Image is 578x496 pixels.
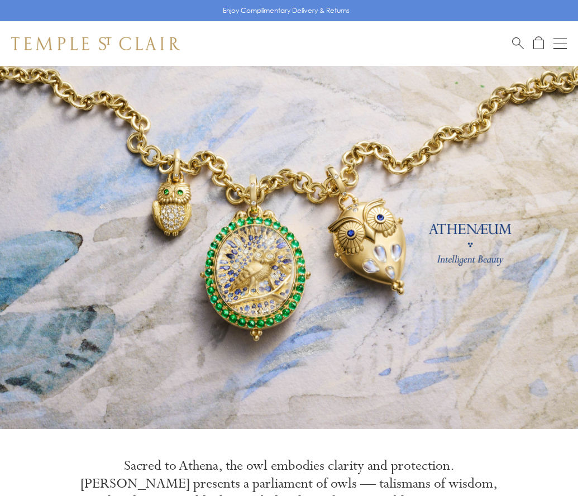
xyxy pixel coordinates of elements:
p: Enjoy Complimentary Delivery & Returns [223,5,350,16]
button: Open navigation [553,37,567,50]
a: Search [512,36,524,50]
a: Open Shopping Bag [533,36,544,50]
img: Temple St. Clair [11,37,180,50]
